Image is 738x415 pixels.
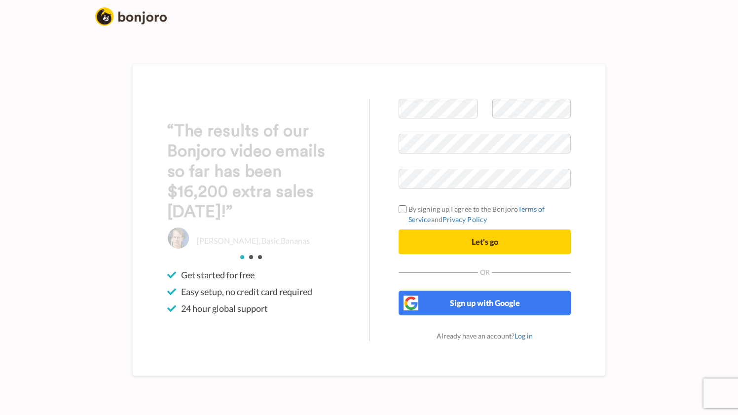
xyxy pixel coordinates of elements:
img: logo_full.png [95,7,167,26]
p: [PERSON_NAME], Basic Bananas [197,235,310,247]
span: Or [478,269,492,276]
a: Privacy Policy [443,215,487,224]
button: Let's go [399,229,571,254]
label: By signing up I agree to the Bonjoro and [399,204,571,225]
span: Already have an account? [437,332,533,340]
span: Let's go [472,237,498,246]
span: 24 hour global support [181,302,268,314]
span: Sign up with Google [450,298,520,307]
span: Easy setup, no credit card required [181,286,312,298]
h3: “The results of our Bonjoro video emails so far has been $16,200 extra sales [DATE]!” [167,121,339,222]
span: Get started for free [181,269,255,281]
a: Terms of Service [408,205,545,224]
img: Christo Hall, Basic Bananas [167,227,189,249]
a: Log in [515,332,533,340]
input: By signing up I agree to the BonjoroTerms of ServiceandPrivacy Policy [399,205,406,213]
button: Sign up with Google [399,291,571,315]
